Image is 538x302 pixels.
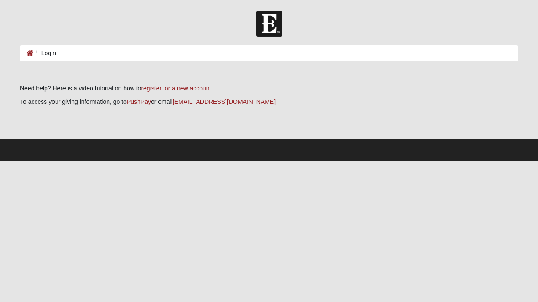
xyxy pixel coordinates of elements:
p: Need help? Here is a video tutorial on how to . [20,84,518,93]
li: Login [33,49,56,58]
img: Church of Eleven22 Logo [256,11,282,37]
a: [EMAIL_ADDRESS][DOMAIN_NAME] [173,98,276,105]
a: register for a new account [141,85,211,92]
p: To access your giving information, go to or email [20,97,518,106]
a: PushPay [127,98,151,105]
